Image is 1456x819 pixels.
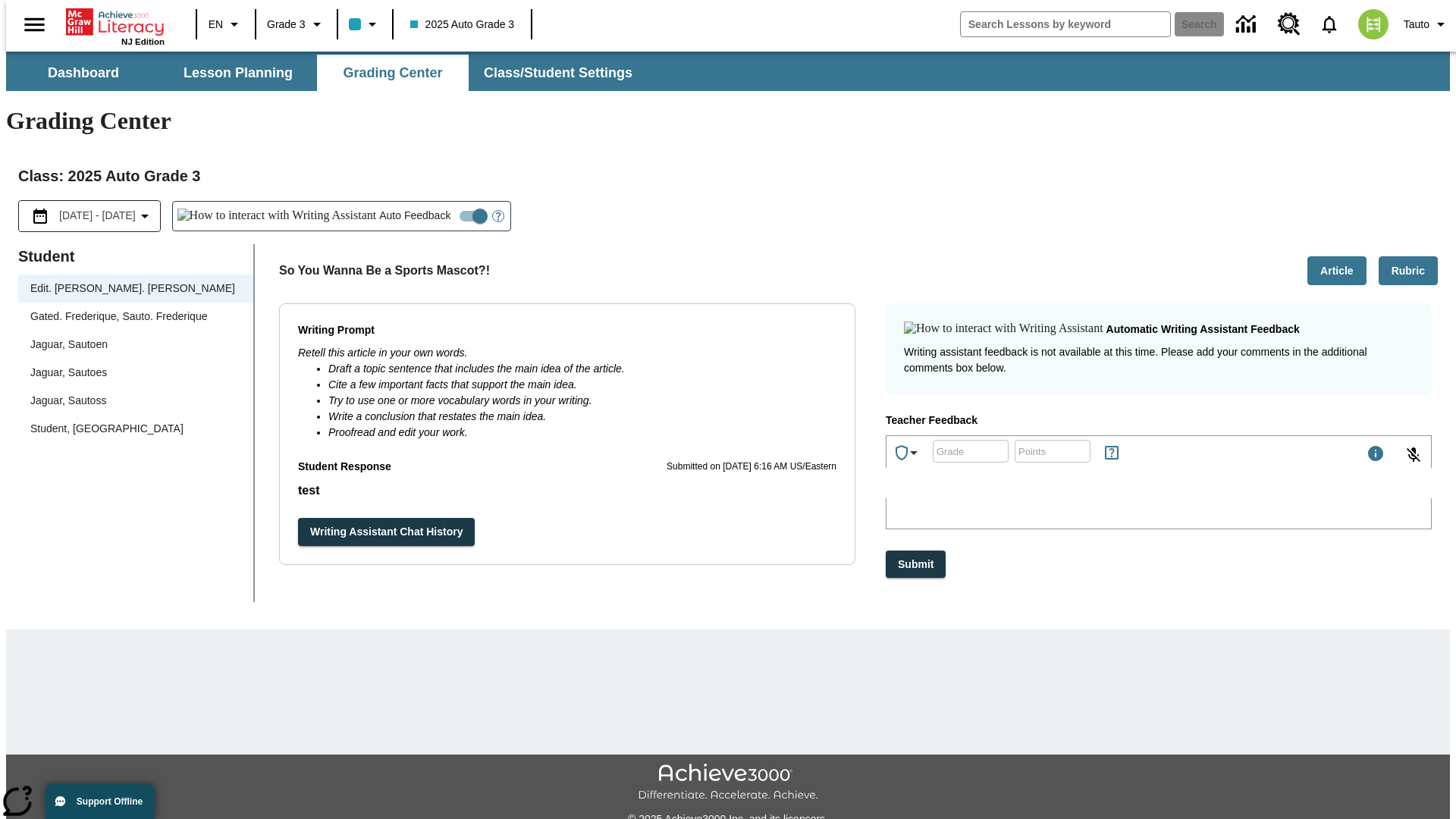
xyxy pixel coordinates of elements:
span: Class/Student Settings [484,64,632,82]
p: Student [18,244,253,268]
button: Rules for Earning Points and Achievements, Will open in new tab [1097,438,1127,468]
img: Achieve3000 Differentiate Accelerate Achieve [638,764,818,802]
div: SubNavbar [6,52,1450,91]
span: EN [209,17,223,33]
button: Select a new avatar [1349,5,1398,44]
div: SubNavbar [6,55,646,91]
span: Lesson Planning [184,64,293,82]
img: How to interact with Writing Assistant [177,209,377,224]
button: Dashboard [8,55,159,91]
span: Auto Feedback [379,208,450,224]
svg: Collapse Date Range Filter [136,207,154,225]
p: Writing assistant feedback is not available at this time. Please add your comments in the additio... [904,344,1414,376]
div: Maximum 1000 characters Press Escape to exit toolbar and use left and right arrow keys to access ... [1367,444,1385,466]
span: Grading Center [343,64,442,82]
li: Cite a few important facts that support the main idea. [328,377,836,393]
div: Student, [GEOGRAPHIC_DATA] [30,421,184,437]
button: Rubric, Will open in new tab [1379,256,1438,286]
div: Gated. Frederique, Sauto. Frederique [30,309,207,325]
button: Achievements [886,438,929,468]
span: 2025 Auto Grade 3 [410,17,515,33]
a: Notifications [1310,5,1349,44]
button: Class/Student Settings [472,55,645,91]
button: Grade: Grade 3, Select a grade [261,11,332,38]
div: Edit. [PERSON_NAME]. [PERSON_NAME] [30,281,235,297]
p: Retell this article in your own words. [298,345,836,361]
button: Article, Will open in new tab [1307,256,1367,286]
p: Student Response [298,482,836,500]
button: Language: EN, Select a language [202,11,250,38]
button: Submit [886,551,946,579]
li: Draft a topic sentence that includes the main idea of the article. [328,361,836,377]
span: Support Offline [77,796,143,807]
img: avatar image [1358,9,1389,39]
h1: Grading Center [6,107,1450,135]
div: Edit. [PERSON_NAME]. [PERSON_NAME] [18,275,253,303]
div: Points: Must be equal to or less than 25. [1015,440,1090,463]
button: Writing Assistant Chat History [298,518,475,546]
input: Grade: Letters, numbers, %, + and - are allowed. [933,431,1009,472]
div: Jaguar, Sautoen [18,331,253,359]
p: Submitted on [DATE] 6:16 AM US/Eastern [667,460,836,475]
div: Jaguar, Sautoss [30,393,106,409]
button: Profile/Settings [1398,11,1456,38]
span: Grade 3 [267,17,306,33]
li: Write a conclusion that restates the main idea. [328,409,836,425]
div: Home [66,5,165,46]
li: Proofread and edit your work. [328,425,836,441]
span: [DATE] - [DATE] [59,208,136,224]
button: Open Help for Writing Assistant [486,202,510,231]
button: Grading Center [317,55,469,91]
p: Writing Prompt [298,322,836,339]
p: Student Response [298,459,391,475]
a: Data Center [1227,4,1269,45]
div: Jaguar, Sautoes [18,359,253,387]
div: Jaguar, Sautoes [30,365,107,381]
input: Points: Must be equal to or less than 25. [1015,431,1090,472]
div: Student, [GEOGRAPHIC_DATA] [18,415,253,443]
span: Tauto [1404,17,1429,33]
div: Grade: Letters, numbers, %, + and - are allowed. [933,440,1009,463]
p: Teacher Feedback [886,413,1432,429]
input: search field [961,12,1170,36]
button: Lesson Planning [162,55,314,91]
p: So You Wanna Be a Sports Mascot?! [279,262,490,280]
button: Click to activate and allow voice recognition [1395,437,1432,473]
li: Try to use one or more vocabulary words in your writing. [328,393,836,409]
div: Jaguar, Sautoss [18,387,253,415]
p: test [298,482,836,500]
h2: Class : 2025 Auto Grade 3 [18,164,1438,188]
button: Class color is light blue. Change class color [343,11,388,38]
button: Open side menu [12,2,57,47]
span: Dashboard [48,64,119,82]
div: Gated. Frederique, Sauto. Frederique [18,303,253,331]
button: Select the date range menu item [25,207,154,225]
p: Automatic writing assistant feedback [1106,322,1300,338]
div: Jaguar, Sautoen [30,337,108,353]
span: NJ Edition [121,37,165,46]
img: How to interact with Writing Assistant [904,322,1103,337]
a: Home [66,7,165,37]
button: Support Offline [45,784,155,819]
a: Resource Center, Will open in new tab [1269,4,1310,45]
